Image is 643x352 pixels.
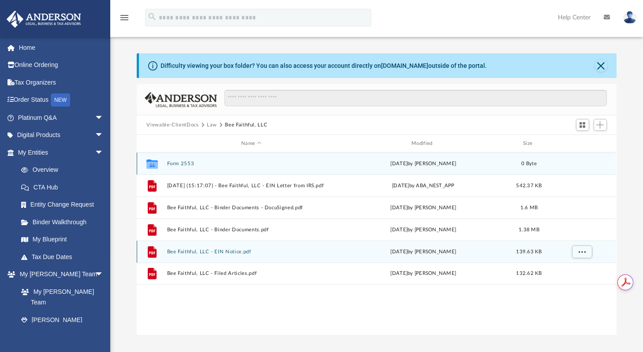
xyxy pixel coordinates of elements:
[339,226,508,234] div: [DATE] by [PERSON_NAME]
[51,93,70,107] div: NEW
[12,178,117,196] a: CTA Hub
[141,140,163,148] div: id
[95,109,112,127] span: arrow_drop_down
[339,160,508,168] div: [DATE] by [PERSON_NAME]
[6,74,117,91] a: Tax Organizers
[381,62,428,69] a: [DOMAIN_NAME]
[520,205,538,210] span: 1.6 MB
[12,231,112,248] a: My Blueprint
[12,196,117,214] a: Entity Change Request
[6,39,117,56] a: Home
[576,119,589,131] button: Switch to Grid View
[146,121,198,129] button: Viewable-ClientDocs
[167,183,336,189] button: [DATE] (15:17:07) - Bee Faithful, LLC - EIN Letter from IRS.pdf
[161,61,487,70] div: Difficulty viewing your box folder? You can also access your account directly on outside of the p...
[512,140,547,148] div: Size
[119,12,130,23] i: menu
[225,121,267,129] button: Bee Faithful, LLC
[595,59,607,72] button: Close
[6,109,117,126] a: Platinum Q&Aarrow_drop_down
[167,161,336,167] button: Form 2553
[12,161,117,179] a: Overview
[522,161,537,166] span: 0 Byte
[339,270,508,278] div: [DATE] by [PERSON_NAME]
[6,91,117,109] a: Order StatusNEW
[224,90,607,107] input: Search files and folders
[12,283,108,311] a: My [PERSON_NAME] Team
[594,119,607,131] button: Add
[516,183,542,188] span: 542.37 KB
[95,266,112,284] span: arrow_drop_down
[167,249,336,255] button: Bee Faithful, LLC - EIN Notice.pdf
[339,140,508,148] div: Modified
[167,205,336,211] button: Bee Faithful, LLC - Binder Documents - DocuSigned.pdf
[95,126,112,145] span: arrow_drop_down
[6,126,117,144] a: Digital Productsarrow_drop_down
[167,227,336,233] button: Bee Faithful, LLC - Binder Documents.pdf
[339,204,508,212] div: [DATE] by [PERSON_NAME]
[339,182,508,190] div: [DATE] by ABA_NEST_APP
[572,245,592,259] button: More options
[147,12,157,22] i: search
[95,144,112,162] span: arrow_drop_down
[167,270,336,276] button: Bee Faithful, LLC - Filed Articles.pdf
[6,266,112,283] a: My [PERSON_NAME] Teamarrow_drop_down
[119,17,130,23] a: menu
[339,248,508,256] div: [DATE] by [PERSON_NAME]
[12,248,117,266] a: Tax Due Dates
[6,144,117,161] a: My Entitiesarrow_drop_down
[516,249,542,254] span: 139.63 KB
[12,213,117,231] a: Binder Walkthrough
[137,152,616,335] div: grid
[516,271,542,276] span: 132.62 KB
[623,11,636,24] img: User Pic
[551,140,613,148] div: id
[4,11,84,28] img: Anderson Advisors Platinum Portal
[12,311,112,339] a: [PERSON_NAME] System
[207,121,217,129] button: Law
[6,56,117,74] a: Online Ordering
[167,140,335,148] div: Name
[519,227,539,232] span: 1.38 MB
